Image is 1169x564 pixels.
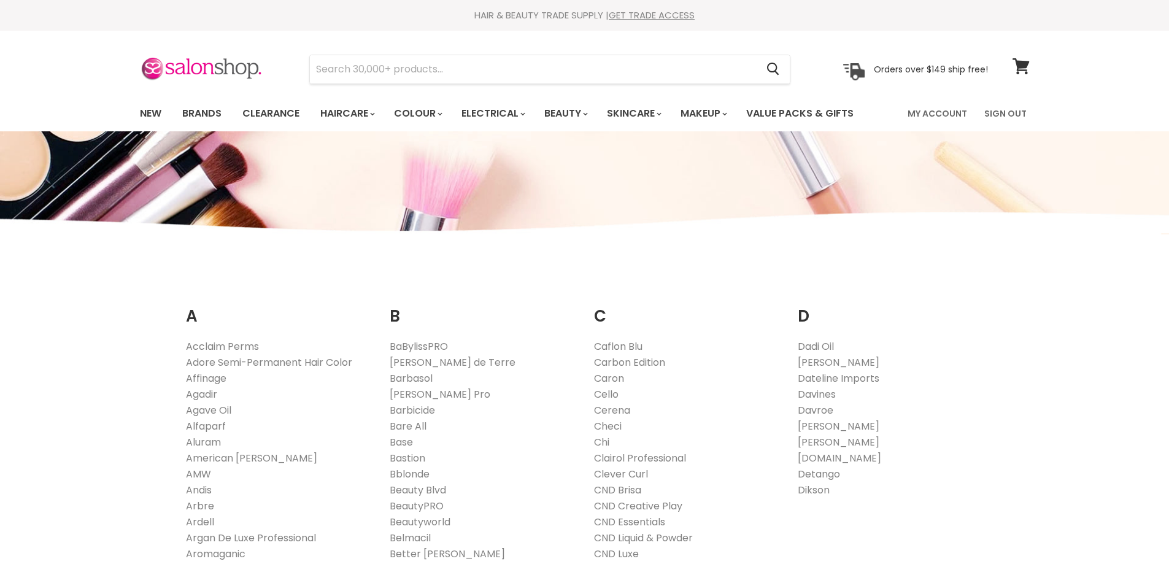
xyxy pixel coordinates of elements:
a: Electrical [452,101,533,126]
a: Beauty Blvd [390,483,446,497]
a: Acclaim Perms [186,339,259,353]
a: Caflon Blu [594,339,642,353]
a: Value Packs & Gifts [737,101,863,126]
a: Bastion [390,451,425,465]
a: [PERSON_NAME] Pro [390,387,490,401]
a: Dateline Imports [798,371,879,385]
a: Sign Out [977,101,1034,126]
a: Alfaparf [186,419,226,433]
a: CND Essentials [594,515,665,529]
input: Search [310,55,757,83]
a: Clearance [233,101,309,126]
form: Product [309,55,790,84]
a: BaBylissPRO [390,339,448,353]
a: Caron [594,371,624,385]
a: Bare All [390,419,426,433]
a: Better [PERSON_NAME] [390,547,505,561]
a: Chi [594,435,609,449]
a: New [131,101,171,126]
a: CND Liquid & Powder [594,531,693,545]
a: Beautyworld [390,515,450,529]
div: HAIR & BEAUTY TRADE SUPPLY | [125,9,1045,21]
a: Detango [798,467,840,481]
a: Clever Curl [594,467,648,481]
a: Carbon Edition [594,355,665,369]
a: Clairol Professional [594,451,686,465]
a: Aromaganic [186,547,245,561]
a: Base [390,435,413,449]
a: Agadir [186,387,217,401]
a: Adore Semi-Permanent Hair Color [186,355,352,369]
a: CND Brisa [594,483,641,497]
a: Bblonde [390,467,430,481]
a: Agave Oil [186,403,231,417]
h2: A [186,288,372,329]
a: Affinage [186,371,226,385]
a: CND Luxe [594,547,639,561]
p: Orders over $149 ship free! [874,63,988,74]
a: GET TRADE ACCESS [609,9,695,21]
h2: B [390,288,576,329]
a: Ardell [186,515,214,529]
a: Makeup [671,101,735,126]
a: [DOMAIN_NAME] [798,451,881,465]
a: Dadi Oil [798,339,834,353]
a: Argan De Luxe Professional [186,531,316,545]
a: [PERSON_NAME] [798,355,879,369]
button: Search [757,55,790,83]
a: Davroe [798,403,833,417]
a: Aluram [186,435,221,449]
a: Haircare [311,101,382,126]
a: Skincare [598,101,669,126]
a: [PERSON_NAME] [798,435,879,449]
a: Cello [594,387,619,401]
a: Beauty [535,101,595,126]
a: Davines [798,387,836,401]
a: Colour [385,101,450,126]
a: Barbasol [390,371,433,385]
a: Belmacil [390,531,431,545]
ul: Main menu [131,96,882,131]
a: Arbre [186,499,214,513]
a: Cerena [594,403,630,417]
a: Dikson [798,483,830,497]
a: CND Creative Play [594,499,682,513]
a: Brands [173,101,231,126]
nav: Main [125,96,1045,131]
a: Checi [594,419,622,433]
a: American [PERSON_NAME] [186,451,317,465]
a: AMW [186,467,211,481]
a: My Account [900,101,974,126]
h2: D [798,288,984,329]
a: Andis [186,483,212,497]
a: Barbicide [390,403,435,417]
h2: C [594,288,780,329]
a: [PERSON_NAME] [798,419,879,433]
a: BeautyPRO [390,499,444,513]
a: [PERSON_NAME] de Terre [390,355,515,369]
